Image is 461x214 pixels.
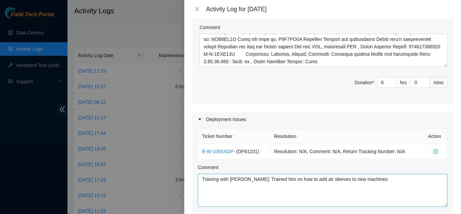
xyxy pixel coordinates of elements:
[430,77,448,88] div: mins
[428,149,443,154] span: close-circle
[198,117,202,121] span: caret-right
[206,5,453,13] div: Activity Log for [DATE]
[198,164,218,171] label: Comment
[192,6,202,13] button: Close
[199,24,220,31] label: Comment
[424,129,448,144] th: Action
[198,129,270,144] th: Ticket Number
[192,112,453,127] div: Deployment Issues
[355,79,374,86] div: Duration
[198,174,448,207] textarea: Comment
[202,149,233,154] a: B-W-109SADP
[270,144,424,159] td: Resolution: N/A, Comment: N/A, Return Tracking Number: N/A
[199,34,448,67] textarea: Comment
[234,149,259,154] span: - ( DP81101 )
[194,6,200,12] span: close
[397,77,411,88] div: hrs
[270,129,424,144] th: Resolution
